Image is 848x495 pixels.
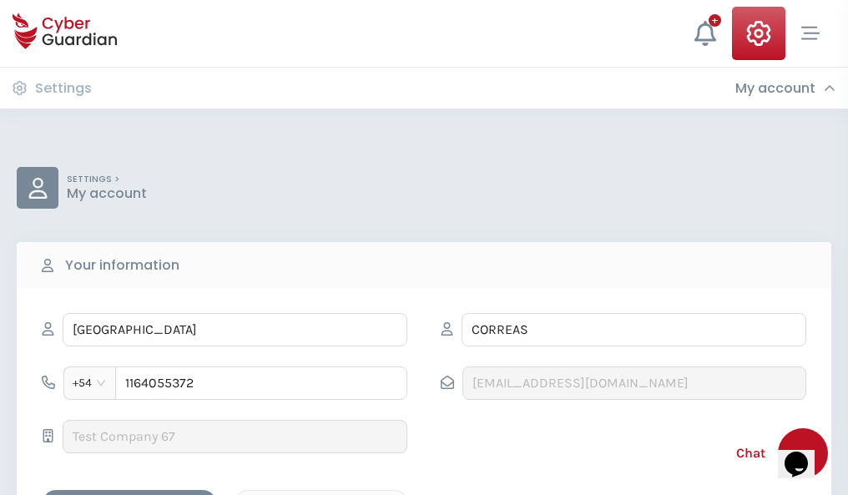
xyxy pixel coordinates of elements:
iframe: chat widget [778,428,831,478]
div: My account [735,80,835,97]
p: SETTINGS > [67,174,147,185]
span: Chat [736,443,765,463]
p: My account [67,185,147,202]
h3: My account [735,80,815,97]
div: + [709,14,721,27]
span: +54 [73,371,107,396]
h3: Settings [35,80,92,97]
b: Your information [65,255,179,275]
